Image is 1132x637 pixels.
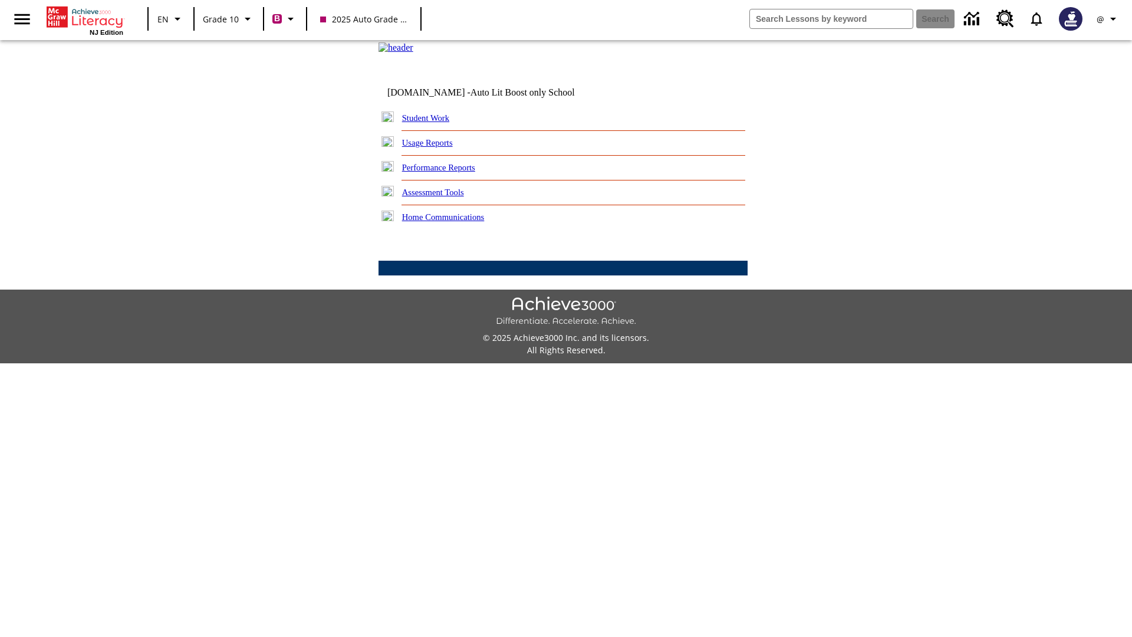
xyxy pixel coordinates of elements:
input: search field [750,9,913,28]
span: 2025 Auto Grade 10 [320,13,407,25]
span: @ [1097,13,1104,25]
img: plus.gif [381,136,394,147]
button: Open side menu [5,2,40,37]
button: Boost Class color is violet red. Change class color [268,8,302,29]
button: Language: EN, Select a language [152,8,190,29]
span: B [274,11,280,26]
span: NJ Edition [90,29,123,36]
div: Home [47,4,123,36]
img: plus.gif [381,211,394,221]
a: Assessment Tools [402,188,464,197]
a: Notifications [1021,4,1052,34]
a: Usage Reports [402,138,453,147]
span: Grade 10 [203,13,239,25]
button: Select a new avatar [1052,4,1090,34]
a: Resource Center, Will open in new tab [989,3,1021,35]
img: plus.gif [381,161,394,172]
td: [DOMAIN_NAME] - [387,87,604,98]
a: Performance Reports [402,163,475,172]
img: Avatar [1059,7,1082,31]
a: Student Work [402,113,449,123]
img: plus.gif [381,186,394,196]
button: Grade: Grade 10, Select a grade [198,8,259,29]
button: Profile/Settings [1090,8,1127,29]
img: Achieve3000 Differentiate Accelerate Achieve [496,297,636,327]
nobr: Auto Lit Boost only School [470,87,575,97]
img: plus.gif [381,111,394,122]
a: Home Communications [402,212,485,222]
span: EN [157,13,169,25]
img: header [379,42,413,53]
a: Data Center [957,3,989,35]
